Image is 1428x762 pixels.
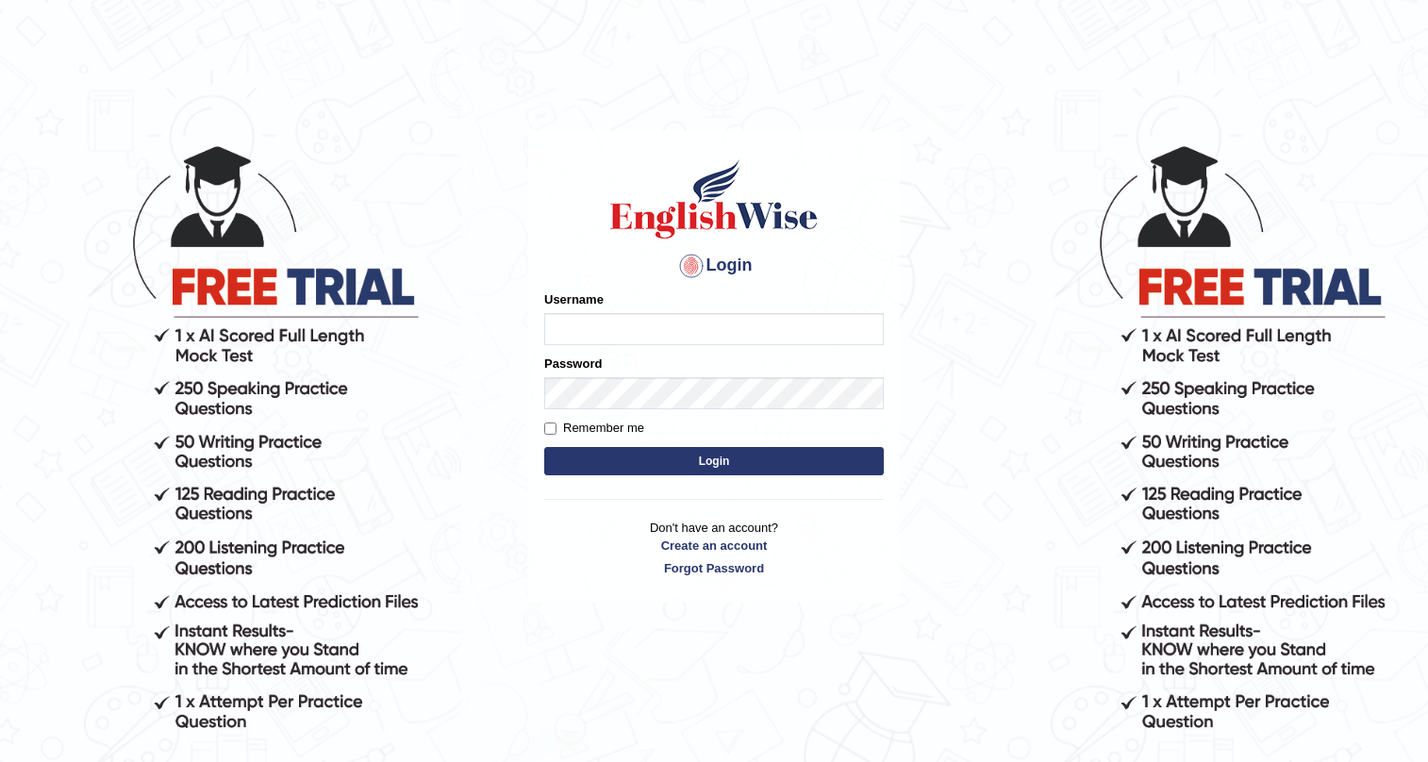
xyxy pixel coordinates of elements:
[544,559,884,577] a: Forgot Password
[544,419,644,438] label: Remember me
[544,290,604,308] label: Username
[544,519,884,577] p: Don't have an account?
[544,537,884,555] a: Create an account
[544,251,884,281] h4: Login
[544,422,556,435] input: Remember me
[606,157,822,241] img: Logo of English Wise sign in for intelligent practice with AI
[544,355,602,373] label: Password
[544,447,884,475] button: Login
